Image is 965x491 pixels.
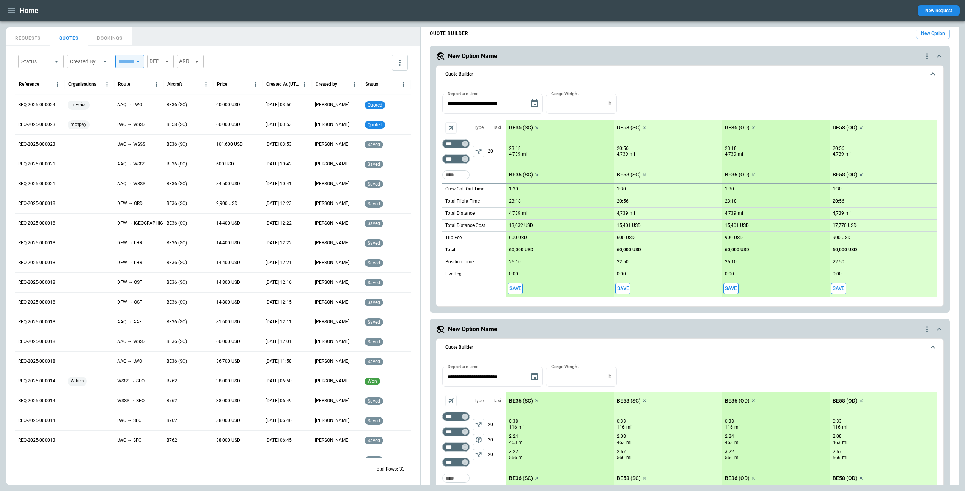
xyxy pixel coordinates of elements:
p: BE36 (SC) [167,141,187,148]
p: BE36 (SC) [509,398,533,404]
p: Type [474,398,484,404]
span: package_2 [475,436,482,444]
p: [PERSON_NAME] [315,299,349,305]
p: [DATE] 12:22 [266,220,292,227]
p: REQ-2025-000018 [18,240,55,246]
div: Quote Builder [442,94,937,297]
p: 25:10 [725,259,737,265]
span: Aircraft selection [445,122,457,134]
p: [DATE] 03:53 [266,141,292,148]
span: Save this aircraft quote and copy details to clipboard [723,283,739,294]
div: Status [365,82,378,87]
p: 15,401 USD [617,223,641,228]
p: BE36 (SC) [167,200,187,207]
div: DEP [147,55,174,68]
p: 84,500 USD [216,181,240,187]
p: Live Leg [445,271,462,277]
p: REQ-2025-000018 [18,319,55,325]
button: more [392,55,408,71]
div: scrollable content [506,120,937,297]
p: Total Distance [445,210,475,217]
p: BE36 (SC) [509,172,533,178]
p: 2:24 [725,434,734,439]
button: Route column menu [151,79,162,90]
span: Wikizs [68,371,87,391]
p: 38,000 USD [216,417,240,424]
p: [DATE] 06:50 [266,378,292,384]
p: DFW → LHR [117,240,142,246]
p: REQ-2025-000023 [18,141,55,148]
p: mi [846,151,851,157]
p: [PERSON_NAME] [315,398,349,404]
p: WSSS → SFO [117,398,145,404]
label: Departure time [448,90,479,97]
div: Price [217,82,227,87]
p: [DATE] 06:49 [266,398,292,404]
p: 20:56 [617,198,629,204]
p: WSSS → SFO [117,378,145,384]
button: Choose date, selected date is Jun 13, 2025 [527,369,542,384]
span: saved [366,221,382,226]
p: 1:30 [617,186,626,192]
button: Quote Builder [442,339,937,356]
p: Taxi [493,124,501,131]
p: 22:50 [617,259,629,265]
p: [PERSON_NAME] [315,417,349,424]
p: 4,739 [617,151,628,157]
span: saved [366,418,382,423]
span: saved [366,359,382,364]
span: saved [366,260,382,266]
p: 25:10 [509,259,521,265]
p: 20:56 [617,146,629,151]
button: Created At (UTC-05:00) column menu [299,79,310,90]
p: REQ-2025-000023 [18,121,55,128]
h1: Home [20,6,38,15]
div: Organisations [68,82,96,87]
div: Too short [442,170,470,179]
p: LWO → SFO [117,417,141,424]
p: BE58 (OD) [833,124,857,131]
p: BE58 (OD) [833,172,857,178]
p: Type [474,124,484,131]
p: 20 [488,432,506,447]
p: 566 [833,455,841,461]
p: BE36 (SC) [167,299,187,305]
p: [PERSON_NAME] [315,181,349,187]
p: mi [846,210,851,217]
p: [DATE] 12:16 [266,279,292,286]
p: 2:24 [509,434,518,439]
div: Too short [442,139,470,148]
p: [PERSON_NAME] [315,338,349,345]
p: AAQ → AAE [117,319,142,325]
p: [DATE] 12:01 [266,338,292,345]
p: mi [630,210,635,217]
button: Organisations column menu [102,79,112,90]
p: DFW → ORD [117,200,143,207]
p: [PERSON_NAME] [315,279,349,286]
p: 17,770 USD [833,223,857,228]
button: Save [723,283,739,294]
button: Created by column menu [349,79,360,90]
span: Save this aircraft quote and copy details to clipboard [508,283,523,294]
p: lb [607,373,611,380]
p: 2,900 USD [216,200,237,207]
p: 900 USD [725,235,743,241]
p: BE58 (SC) [617,475,641,482]
p: 60,000 USD [216,338,240,345]
p: BE36 (OD) [725,124,750,131]
p: BE36 (OD) [725,475,750,482]
button: Save [831,283,846,294]
p: [PERSON_NAME] [315,319,349,325]
p: 14,400 USD [216,240,240,246]
div: Reference [19,82,39,87]
p: 0:00 [509,271,518,277]
button: New Option Namequote-option-actions [436,52,944,61]
button: left aligned [473,449,484,460]
p: BE36 (OD) [725,172,750,178]
p: 4,739 [509,211,520,216]
p: 0:00 [725,271,734,277]
p: 3:22 [725,449,734,455]
h6: Total [445,247,455,252]
p: 0:38 [725,419,734,424]
p: 23:18 [509,146,521,151]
